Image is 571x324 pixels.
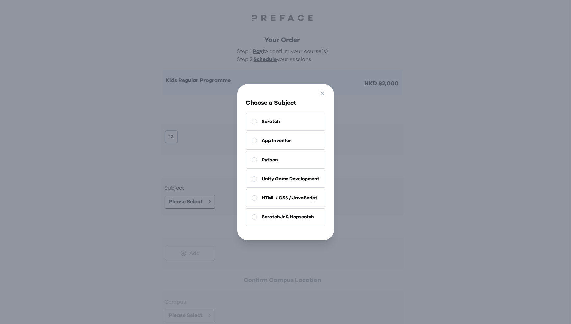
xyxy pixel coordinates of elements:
[246,98,325,108] h3: Choose a Subject
[246,189,325,207] button: HTML / CSS / JavaScript
[262,157,278,163] span: Python
[262,118,280,125] span: Scratch
[246,151,325,169] button: Python
[246,132,325,150] button: App Inventor
[246,208,325,226] button: ScratchJr & Hopscotch
[262,176,320,182] span: Unity Game Development
[262,214,314,220] span: ScratchJr & Hopscotch
[262,137,291,144] span: App Inventor
[246,170,325,188] button: Unity Game Development
[246,113,325,131] button: Scratch
[262,195,318,201] span: HTML / CSS / JavaScript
